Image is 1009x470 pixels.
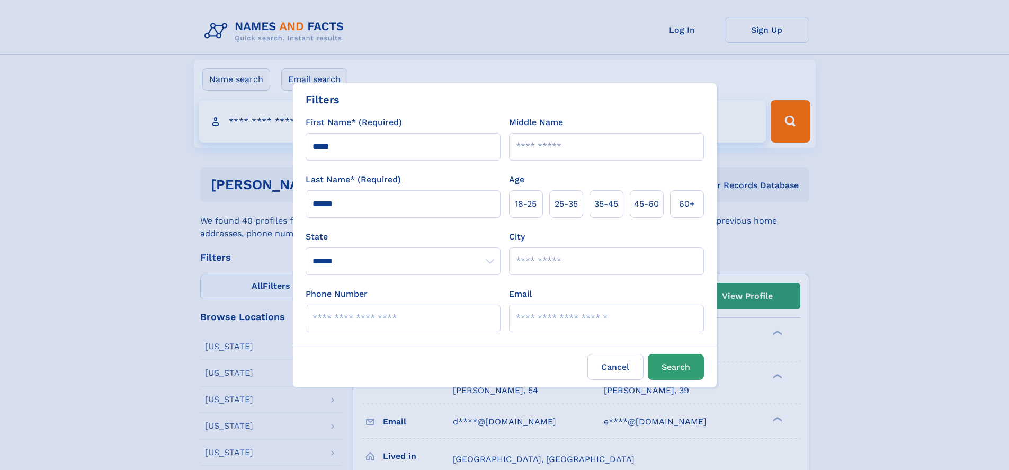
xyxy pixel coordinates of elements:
[306,230,501,243] label: State
[634,198,659,210] span: 45‑60
[509,173,524,186] label: Age
[515,198,537,210] span: 18‑25
[648,354,704,380] button: Search
[306,92,340,108] div: Filters
[509,230,525,243] label: City
[306,288,368,300] label: Phone Number
[306,173,401,186] label: Last Name* (Required)
[509,288,532,300] label: Email
[306,116,402,129] label: First Name* (Required)
[594,198,618,210] span: 35‑45
[587,354,644,380] label: Cancel
[509,116,563,129] label: Middle Name
[679,198,695,210] span: 60+
[555,198,578,210] span: 25‑35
